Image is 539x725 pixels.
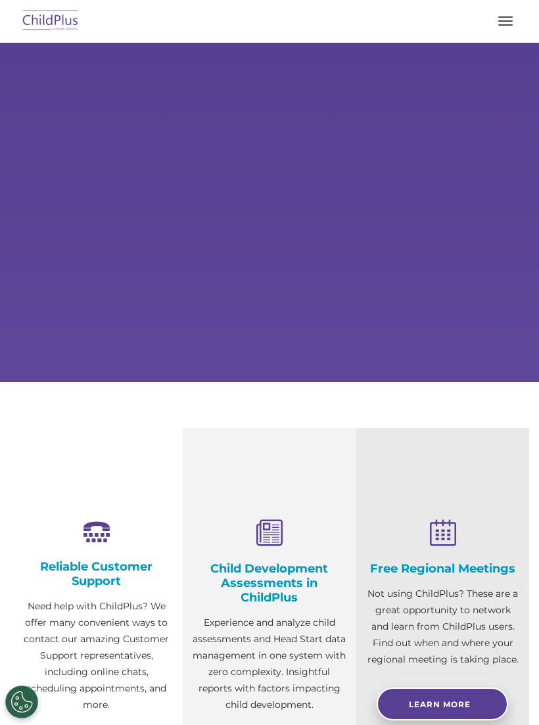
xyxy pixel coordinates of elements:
[193,561,346,605] h4: Child Development Assessments in ChildPlus
[20,6,82,37] img: ChildPlus by Procare Solutions
[366,586,519,668] p: Not using ChildPlus? These are a great opportunity to network and learn from ChildPlus users. Fin...
[20,598,173,713] p: Need help with ChildPlus? We offer many convenient ways to contact our amazing Customer Support r...
[377,688,508,720] a: Learn More
[409,699,471,709] span: Learn More
[193,615,346,713] p: Experience and analyze child assessments and Head Start data management in one system with zero c...
[5,686,38,718] button: Cookies Settings
[366,561,519,576] h4: Free Regional Meetings
[20,559,173,588] h4: Reliable Customer Support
